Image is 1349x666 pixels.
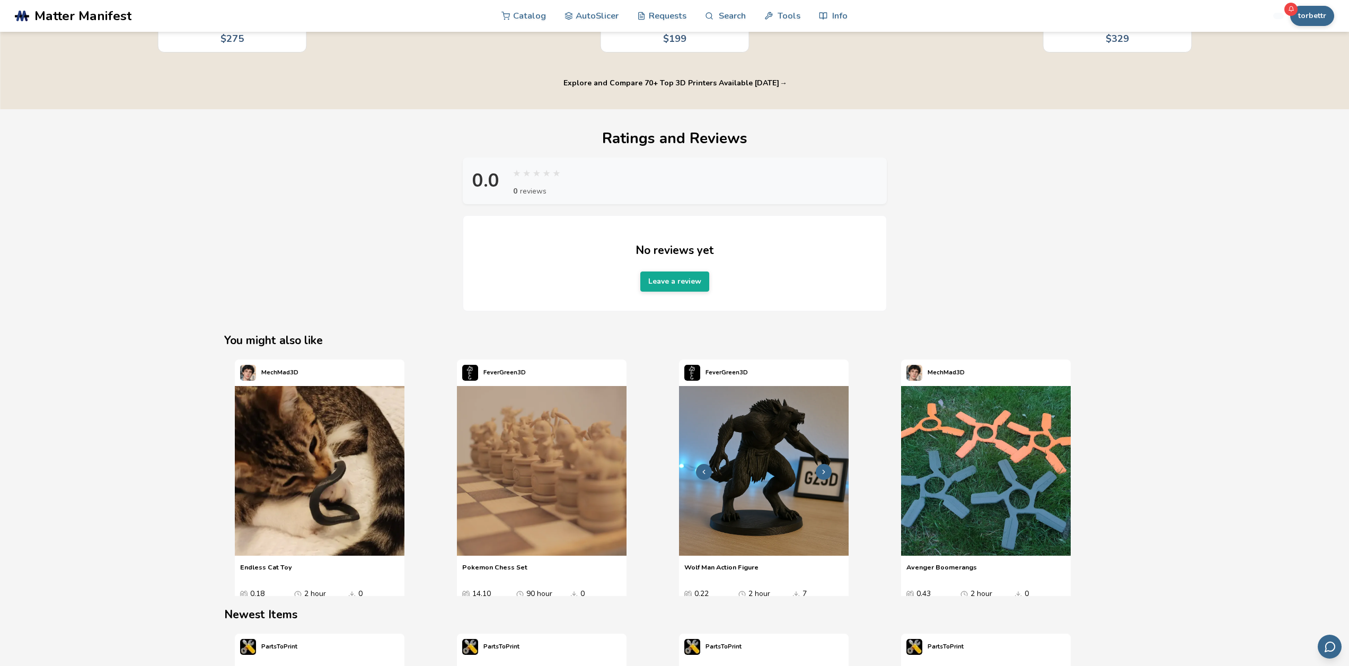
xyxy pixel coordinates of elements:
p: MechMad3D [261,367,298,378]
img: FeverGreen3D's profile [684,365,700,381]
span: Average Cost [240,590,248,598]
a: Endless Cat Toy [240,563,292,579]
span: $ 275 [221,33,244,45]
button: torbettr [1290,6,1334,26]
div: 90 hour [526,590,552,603]
button: Explore and Compare 70+ Top 3D Printers Available [DATE] → [563,79,786,87]
h1: Ratings and Reviews [463,130,887,147]
swiper-slide: 2 / 4 [457,360,668,609]
span: ★ [523,165,531,180]
img: PartsToPrint's profile [462,639,478,655]
span: $ 329 [1106,33,1129,45]
img: FeverGreen3D's profile [462,365,478,381]
span: ★ [543,165,551,180]
span: ★ [533,165,541,180]
p: reviews [513,186,563,197]
p: PartsToPrint [483,641,519,652]
a: MechMad3D's profileMechMad3D [901,360,970,386]
span: Average Print Time [960,590,968,598]
div: 14.10 [472,590,501,603]
div: 0 [580,590,604,603]
span: Average Print Time [294,590,302,598]
img: PartsToPrint's profile [240,639,256,655]
div: 0.18 [250,590,279,603]
h2: You might also like [224,332,1124,349]
a: PartsToPrint's profilePartsToPrint [457,634,525,660]
div: 0.43 [916,590,945,603]
span: Average Cost [684,590,692,598]
swiper-slide: 4 / 4 [901,360,1113,609]
div: 7 [803,590,826,603]
div: 2 hour [748,590,772,603]
span: ★ [513,165,521,180]
swiper-slide: 3 / 4 [679,360,890,609]
a: FeverGreen3D's profileFeverGreen3D [457,360,531,386]
span: Average Print Time [516,590,524,598]
a: MechMad3D's profileMechMad3D [235,360,304,386]
div: 0.22 [694,590,723,603]
button: Send feedback via email [1318,635,1342,659]
p: FeverGreen3D [483,367,526,378]
p: FeverGreen3D [706,367,748,378]
span: Matter Manifest [34,8,131,23]
swiper-slide: 1 / 4 [235,360,446,609]
a: Pokemon Chess Set [462,563,527,579]
h2: Newest Items [224,607,1124,623]
a: PartsToPrint's profilePartsToPrint [901,634,969,660]
div: 0 [1025,590,1048,603]
div: 2 hour [971,590,994,603]
span: Average Cost [906,590,914,598]
p: PartsToPrint [261,641,297,652]
span: Average Cost [462,590,470,598]
a: FeverGreen3D's profileFeverGreen3D [679,360,753,386]
p: PartsToPrint [706,641,742,652]
a: Wolf Man Action Figure [684,563,759,579]
img: MechMad3D's profile [240,365,256,381]
span: Downloads [570,590,578,598]
strong: 0 [513,186,517,197]
span: $ 199 [663,33,686,45]
a: PartsToPrint's profilePartsToPrint [235,634,303,660]
span: Downloads [792,590,800,598]
div: 0.0 [470,170,502,191]
div: 2 hour [304,590,328,603]
p: MechMad3D [928,367,965,378]
button: Leave a review [640,271,709,292]
a: Avenger Boomerangs [906,563,977,579]
span: Downloads [1015,590,1022,598]
span: Downloads [348,590,356,598]
img: PartsToPrint's profile [906,639,922,655]
a: PartsToPrint's profilePartsToPrint [679,634,747,660]
img: MechMad3D's profile [906,365,922,381]
span: Average Print Time [738,590,746,598]
div: 0 [358,590,382,603]
h1: No reviews yet [636,242,714,259]
span: ★ [553,165,561,180]
img: PartsToPrint's profile [684,639,700,655]
p: PartsToPrint [928,641,964,652]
